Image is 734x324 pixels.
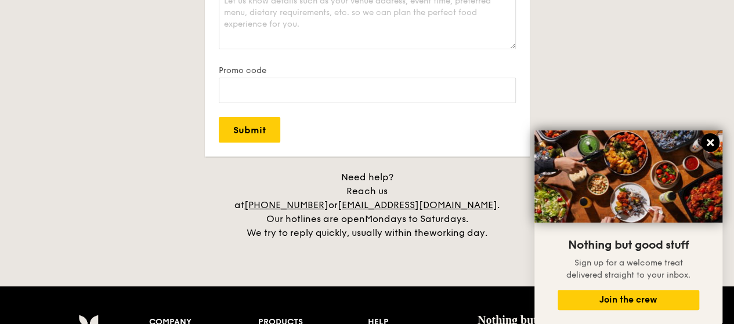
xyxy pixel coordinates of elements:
[338,199,497,210] a: [EMAIL_ADDRESS][DOMAIN_NAME]
[365,213,468,224] span: Mondays to Saturdays.
[219,117,280,143] input: Submit
[244,199,328,210] a: [PHONE_NUMBER]
[219,65,516,75] label: Promo code
[222,170,512,240] div: Need help? Reach us at or . Our hotlines are open We try to reply quickly, usually within the
[566,258,690,280] span: Sign up for a welcome treat delivered straight to your inbox.
[568,238,689,252] span: Nothing but good stuff
[701,133,719,152] button: Close
[558,290,699,310] button: Join the crew
[534,130,722,223] img: DSC07876-Edit02-Large.jpeg
[429,227,487,238] span: working day.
